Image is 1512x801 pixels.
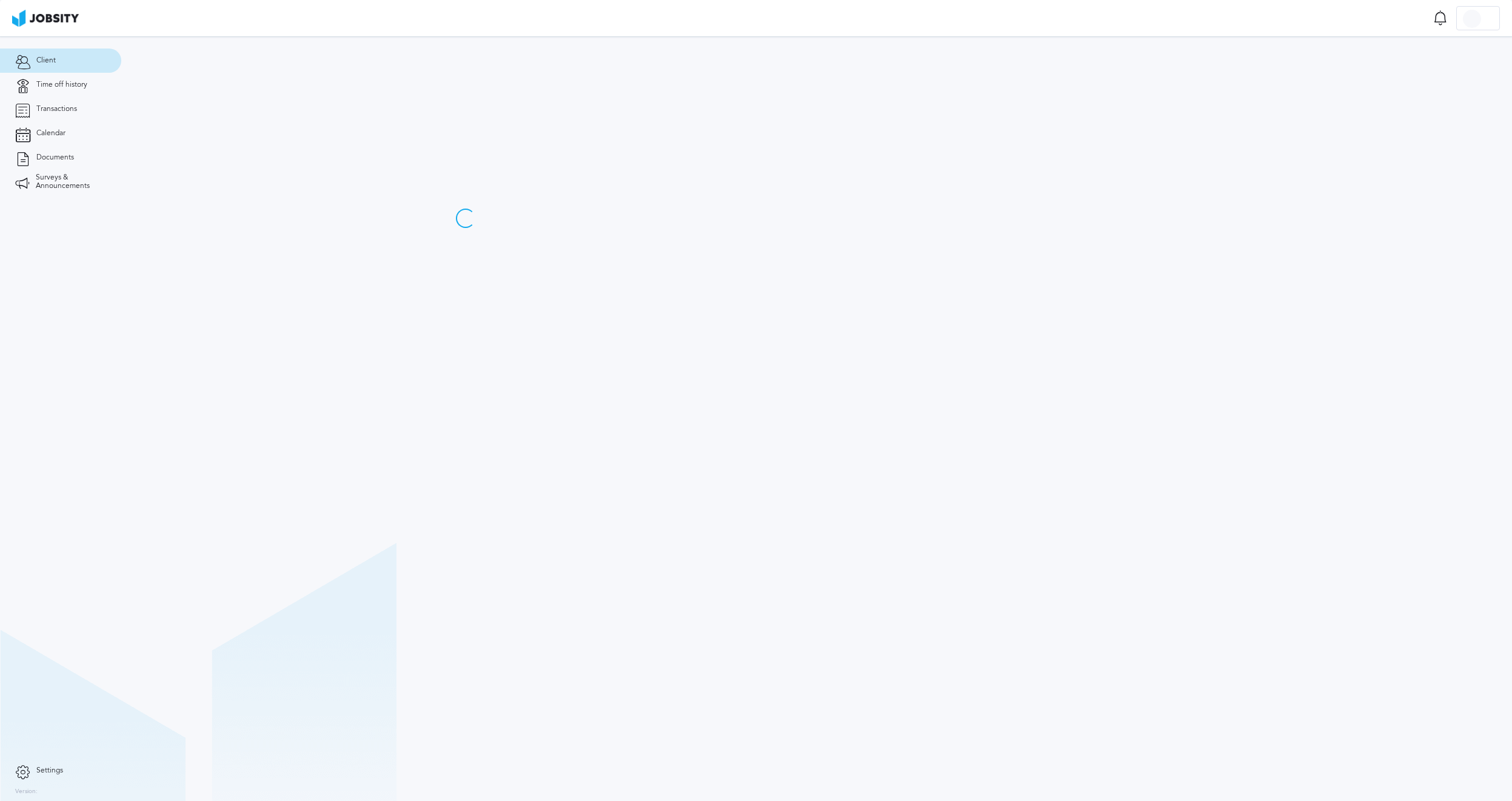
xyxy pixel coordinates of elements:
span: Time off history [36,81,87,89]
span: Settings [36,766,63,775]
label: Version: [15,788,38,796]
img: ab4bad089aa723f57921c736e9817d99.png [12,10,79,27]
span: Surveys & Announcements [36,173,106,190]
span: Transactions [36,105,77,113]
span: Documents [36,153,74,162]
span: Calendar [36,129,65,138]
span: Client [36,56,56,65]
